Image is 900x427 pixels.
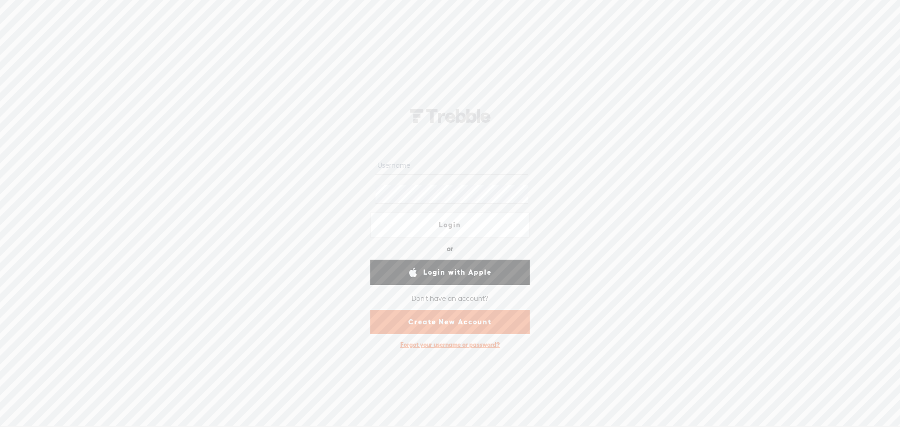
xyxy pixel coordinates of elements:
a: Create New Account [370,310,530,334]
div: or [447,241,453,256]
a: Login with Apple [370,260,530,285]
div: Forgot your username or password? [396,336,504,353]
a: Login [370,212,530,238]
div: Don't have an account? [412,288,488,308]
input: Username [375,157,528,175]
